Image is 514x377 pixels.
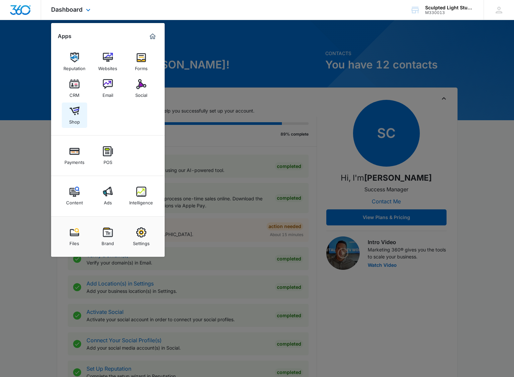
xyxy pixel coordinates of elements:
a: Files [62,224,87,249]
span: Dashboard [51,6,82,13]
a: Shop [62,103,87,128]
a: Social [129,76,154,101]
a: Payments [62,143,87,168]
a: Settings [129,224,154,249]
a: Ads [95,183,121,209]
div: Shop [69,116,80,125]
div: Content [66,197,83,205]
div: Forms [135,62,148,71]
div: Files [69,237,79,246]
div: Email [103,89,113,98]
div: Ads [104,197,112,205]
a: Brand [95,224,121,249]
a: Forms [129,49,154,74]
div: account id [425,10,474,15]
a: Marketing 360® Dashboard [147,31,158,42]
div: CRM [69,89,79,98]
a: Intelligence [129,183,154,209]
div: Social [135,89,147,98]
div: account name [425,5,474,10]
div: POS [104,156,112,165]
div: Brand [102,237,114,246]
div: Payments [64,156,84,165]
a: Websites [95,49,121,74]
a: POS [95,143,121,168]
div: Websites [98,62,117,71]
div: Intelligence [129,197,153,205]
a: CRM [62,76,87,101]
a: Content [62,183,87,209]
h2: Apps [58,33,71,39]
a: Reputation [62,49,87,74]
div: Settings [133,237,150,246]
a: Email [95,76,121,101]
div: Reputation [63,62,85,71]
